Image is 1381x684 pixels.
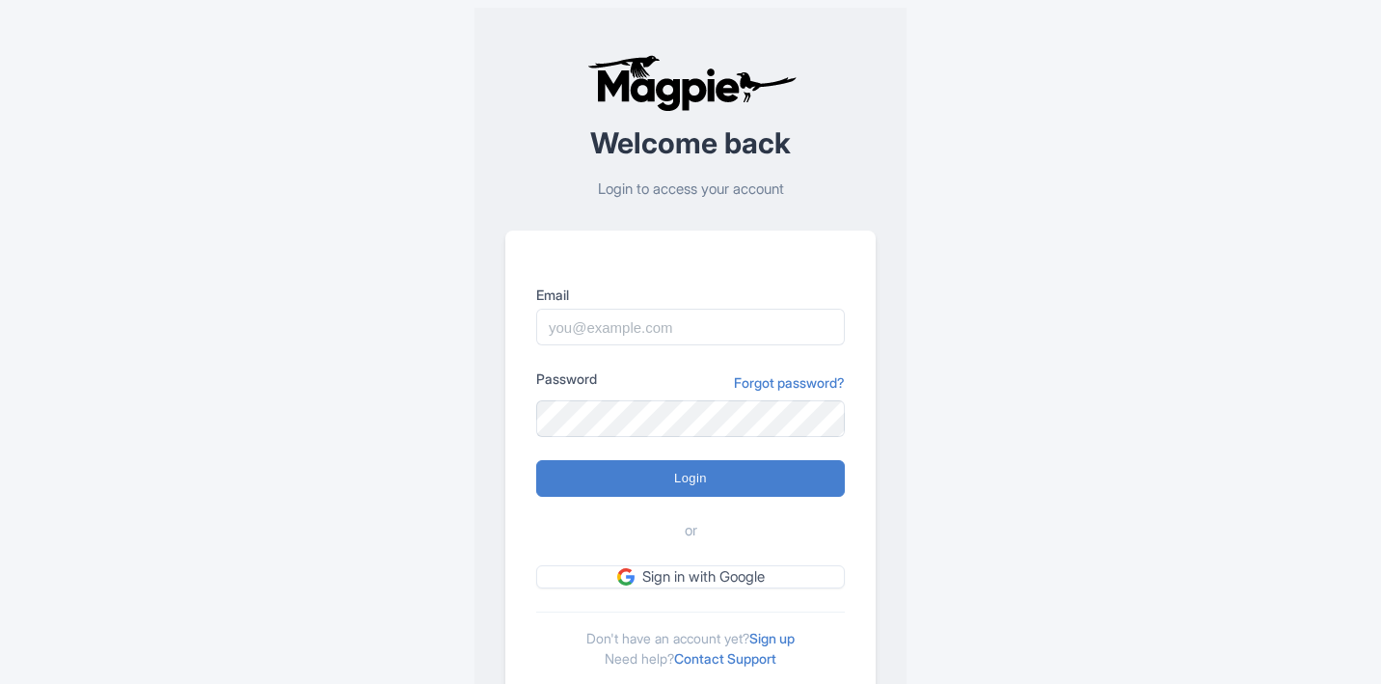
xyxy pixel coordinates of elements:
a: Contact Support [674,650,776,667]
img: logo-ab69f6fb50320c5b225c76a69d11143b.png [582,54,799,112]
a: Sign up [749,630,795,646]
img: google.svg [617,568,635,586]
span: or [685,520,697,542]
label: Email [536,285,845,305]
input: Login [536,460,845,497]
p: Login to access your account [505,178,876,201]
h2: Welcome back [505,127,876,159]
input: you@example.com [536,309,845,345]
a: Forgot password? [734,372,845,393]
label: Password [536,369,597,389]
a: Sign in with Google [536,565,845,589]
div: Don't have an account yet? Need help? [536,612,845,669]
